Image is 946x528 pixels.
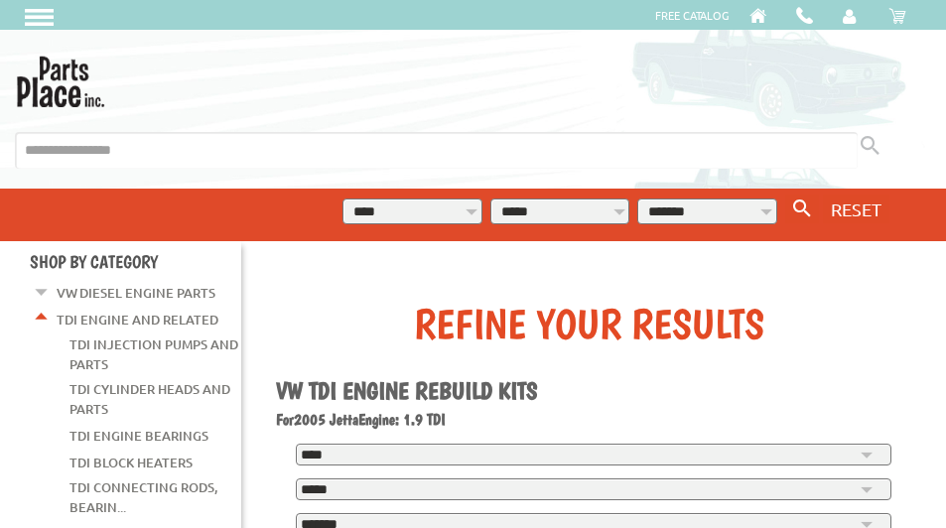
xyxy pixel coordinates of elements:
button: Search By VW... [785,195,819,223]
a: TDI Block Heaters [69,450,193,475]
h1: VW TDI Engine Rebuild Kits [276,376,901,405]
a: TDI Cylinder Heads and Parts [69,376,230,422]
div: Refine Your Results [276,299,901,348]
span: Engine: 1.9 TDI [358,410,446,429]
a: TDI Engine and Related [57,307,218,332]
img: Parts Place Inc! [15,50,106,107]
a: TDI Connecting Rods, Bearin... [69,474,217,520]
button: RESET [823,195,889,223]
span: RESET [831,198,881,219]
span: For [276,410,294,429]
a: TDI Engine Bearings [69,423,208,449]
a: TDI Injection Pumps and Parts [69,331,238,377]
a: VW Diesel Engine Parts [57,280,215,306]
h2: 2005 Jetta [276,410,901,429]
h4: Shop By Category [30,251,241,272]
